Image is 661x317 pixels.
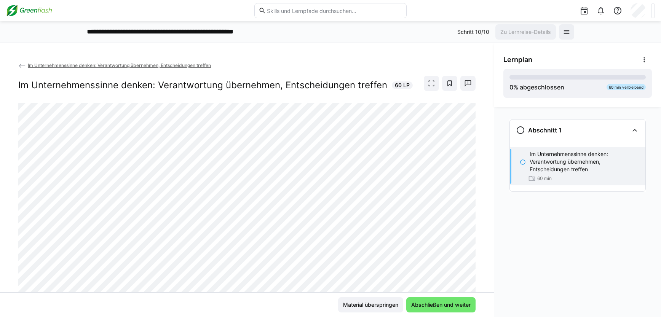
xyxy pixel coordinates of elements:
button: Zu Lernreise-Details [495,24,556,40]
p: Schritt 10/10 [457,28,489,36]
button: Material überspringen [338,297,403,312]
p: Im Unternehmenssinne denken: Verantwortung übernehmen, Entscheidungen treffen [530,150,639,173]
span: Abschließen und weiter [410,301,472,309]
span: Im Unternehmenssinne denken: Verantwortung übernehmen, Entscheidungen treffen [28,62,211,68]
div: 60 min verbleibend [607,84,646,90]
span: 0 [509,83,513,91]
div: % abgeschlossen [509,83,564,92]
h2: Im Unternehmenssinne denken: Verantwortung übernehmen, Entscheidungen treffen [18,80,387,91]
button: Abschließen und weiter [406,297,476,312]
span: Zu Lernreise-Details [499,28,552,36]
h3: Abschnitt 1 [528,126,562,134]
input: Skills und Lernpfade durchsuchen… [266,7,402,14]
span: Material überspringen [342,301,399,309]
span: 60 LP [395,81,410,89]
a: Im Unternehmenssinne denken: Verantwortung übernehmen, Entscheidungen treffen [18,62,211,68]
span: Lernplan [503,56,532,64]
span: 60 min [537,175,552,182]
